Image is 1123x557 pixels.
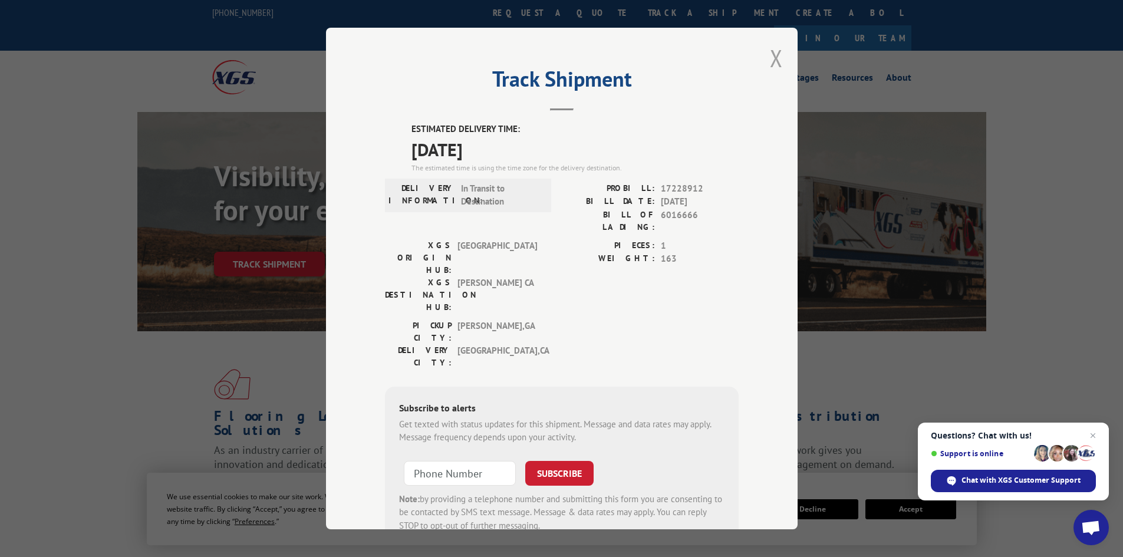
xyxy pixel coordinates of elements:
[661,239,739,253] span: 1
[1086,429,1100,443] span: Close chat
[411,163,739,173] div: The estimated time is using the time zone for the delivery destination.
[562,182,655,196] label: PROBILL:
[385,71,739,93] h2: Track Shipment
[457,239,537,276] span: [GEOGRAPHIC_DATA]
[961,475,1081,486] span: Chat with XGS Customer Support
[562,209,655,233] label: BILL OF LADING:
[562,252,655,266] label: WEIGHT:
[399,401,724,418] div: Subscribe to alerts
[388,182,455,209] label: DELIVERY INFORMATION:
[461,182,541,209] span: In Transit to Destination
[399,418,724,444] div: Get texted with status updates for this shipment. Message and data rates may apply. Message frequ...
[931,449,1030,458] span: Support is online
[399,493,724,533] div: by providing a telephone number and submitting this form you are consenting to be contacted by SM...
[661,209,739,233] span: 6016666
[562,239,655,253] label: PIECES:
[770,42,783,74] button: Close modal
[562,195,655,209] label: BILL DATE:
[661,252,739,266] span: 163
[385,239,452,276] label: XGS ORIGIN HUB:
[411,136,739,163] span: [DATE]
[411,123,739,136] label: ESTIMATED DELIVERY TIME:
[1073,510,1109,545] div: Open chat
[385,276,452,314] label: XGS DESTINATION HUB:
[404,461,516,486] input: Phone Number
[931,431,1096,440] span: Questions? Chat with us!
[457,319,537,344] span: [PERSON_NAME] , GA
[661,182,739,196] span: 17228912
[931,470,1096,492] div: Chat with XGS Customer Support
[385,319,452,344] label: PICKUP CITY:
[399,493,420,505] strong: Note:
[661,195,739,209] span: [DATE]
[457,344,537,369] span: [GEOGRAPHIC_DATA] , CA
[525,461,594,486] button: SUBSCRIBE
[385,344,452,369] label: DELIVERY CITY:
[457,276,537,314] span: [PERSON_NAME] CA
